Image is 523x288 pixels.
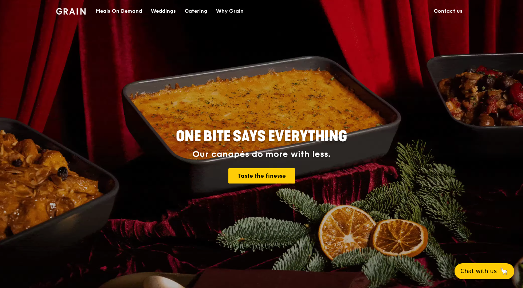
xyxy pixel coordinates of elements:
a: Weddings [146,0,180,22]
a: Contact us [429,0,467,22]
div: Catering [185,0,207,22]
div: Why Grain [216,0,244,22]
button: Chat with us🦙 [455,263,514,279]
a: Catering [180,0,212,22]
div: Weddings [151,0,176,22]
span: 🦙 [500,267,508,276]
div: Meals On Demand [96,0,142,22]
a: Why Grain [212,0,248,22]
div: Our canapés do more with less. [130,149,393,159]
a: Taste the finesse [228,168,295,184]
img: Grain [56,8,86,15]
span: Chat with us [460,267,497,276]
span: ONE BITE SAYS EVERYTHING [176,128,347,145]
